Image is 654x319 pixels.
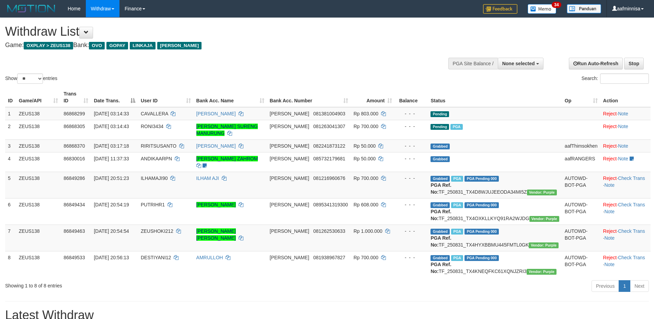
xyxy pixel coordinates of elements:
[64,111,85,116] span: 86868299
[16,139,61,152] td: ZEUS138
[431,144,450,149] span: Grabbed
[94,228,129,234] span: [DATE] 20:54:54
[270,228,309,234] span: [PERSON_NAME]
[618,175,645,181] a: Check Trans
[313,202,348,207] span: Copy 0895341319300 to clipboard
[604,182,615,188] a: Note
[94,143,129,149] span: [DATE] 03:17:18
[529,216,559,222] span: Vendor URL: https://trx4.1velocity.biz
[313,228,345,234] span: Copy 081262530633 to clipboard
[5,152,16,172] td: 4
[450,124,462,130] span: Marked by aaftrukkakada
[64,255,85,260] span: 86849533
[567,4,601,13] img: panduan.png
[196,255,223,260] a: AMRULLOH
[94,156,129,161] span: [DATE] 11:37:33
[448,58,498,69] div: PGA Site Balance /
[24,42,73,49] span: OXPLAY > ZEUS138
[267,88,351,107] th: Bank Acc. Number: activate to sort column ascending
[196,202,236,207] a: [PERSON_NAME]
[313,255,345,260] span: Copy 081938967827 to clipboard
[106,42,128,49] span: GOPAY
[196,143,236,149] a: [PERSON_NAME]
[603,228,617,234] a: Reject
[64,124,85,129] span: 86868305
[5,120,16,139] td: 2
[618,228,645,234] a: Check Trans
[428,172,562,198] td: TF_250831_TX4D8WJUJEEODA34MI5Z
[141,111,168,116] span: CAVALLERA
[5,107,16,120] td: 1
[313,156,345,161] span: Copy 085732179681 to clipboard
[562,88,600,107] th: Op: activate to sort column ascending
[600,107,651,120] td: ·
[354,175,378,181] span: Rp 700.000
[5,25,429,38] h1: Withdraw List
[354,156,376,161] span: Rp 50.000
[196,156,258,161] a: [PERSON_NAME] ZAHROM
[94,255,129,260] span: [DATE] 20:56:13
[562,225,600,251] td: AUTOWD-BOT-PGA
[138,88,194,107] th: User ID: activate to sort column ascending
[64,143,85,149] span: 86868370
[16,88,61,107] th: Game/API: activate to sort column ascending
[603,124,617,129] a: Reject
[16,198,61,225] td: ZEUS138
[354,143,376,149] span: Rp 50.000
[61,88,91,107] th: Trans ID: activate to sort column ascending
[630,280,649,292] a: Next
[395,88,428,107] th: Balance
[141,124,163,129] span: RONI3434
[569,58,623,69] a: Run Auto-Refresh
[428,251,562,277] td: TF_250831_TX4KNEQFKC61XQNJZRI3
[270,156,309,161] span: [PERSON_NAME]
[582,73,649,84] label: Search:
[196,111,236,116] a: [PERSON_NAME]
[431,235,451,248] b: PGA Ref. No:
[196,175,219,181] a: ILHAM AJI
[5,42,429,49] h4: Game: Bank:
[5,198,16,225] td: 6
[141,228,173,234] span: ZEUSHOKI212
[354,228,382,234] span: Rp 1.000.000
[431,182,451,195] b: PGA Ref. No:
[141,156,172,161] span: ANDIKAARPN
[141,202,165,207] span: PUTRIHR1
[451,229,463,235] span: Marked by aafRornrotha
[89,42,105,49] span: OVO
[91,88,138,107] th: Date Trans.: activate to sort column descending
[398,155,425,162] div: - - -
[270,124,309,129] span: [PERSON_NAME]
[196,124,258,136] a: [PERSON_NAME] SURENG MANURUNG
[600,152,651,172] td: ·
[600,120,651,139] td: ·
[398,175,425,182] div: - - -
[431,229,450,235] span: Grabbed
[562,198,600,225] td: AUTOWD-BOT-PGA
[431,124,449,130] span: Pending
[5,225,16,251] td: 7
[464,255,499,261] span: PGA Pending
[603,175,617,181] a: Reject
[313,124,345,129] span: Copy 081263041307 to clipboard
[603,143,617,149] a: Reject
[351,88,395,107] th: Amount: activate to sort column ascending
[451,202,463,208] span: Marked by aafRornrotha
[527,269,557,275] span: Vendor URL: https://trx4.1velocity.biz
[5,73,57,84] label: Show entries
[5,172,16,198] td: 5
[270,143,309,149] span: [PERSON_NAME]
[16,107,61,120] td: ZEUS138
[464,202,499,208] span: PGA Pending
[398,228,425,235] div: - - -
[94,175,129,181] span: [DATE] 20:51:23
[428,88,562,107] th: Status
[431,111,449,117] span: Pending
[398,123,425,130] div: - - -
[483,4,517,14] img: Feedback.jpg
[313,143,345,149] span: Copy 082241873122 to clipboard
[603,255,617,260] a: Reject
[562,251,600,277] td: AUTOWD-BOT-PGA
[141,175,168,181] span: ILHAMAJI90
[527,190,557,195] span: Vendor URL: https://trx4.1velocity.biz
